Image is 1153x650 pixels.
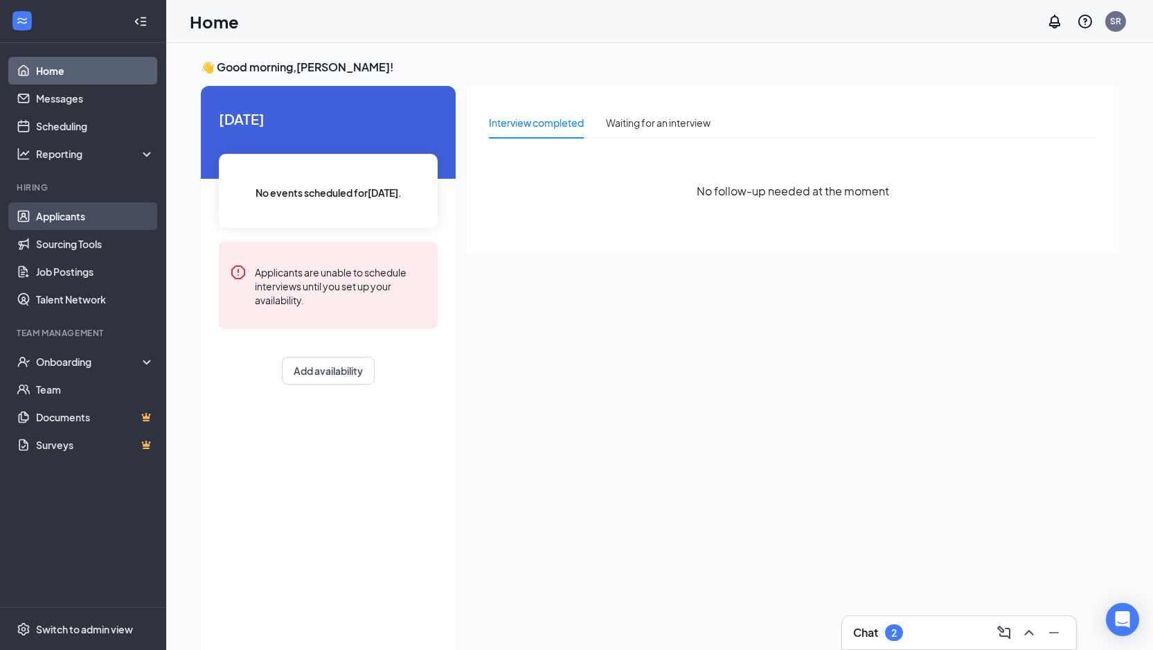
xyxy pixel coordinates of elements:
svg: Minimize [1046,624,1062,641]
h3: 👋 Good morning, [PERSON_NAME] ! [201,60,1118,75]
span: [DATE] [219,108,438,130]
svg: Collapse [134,15,148,28]
svg: Analysis [17,147,30,161]
a: Sourcing Tools [36,230,154,258]
a: Messages [36,85,154,112]
a: SurveysCrown [36,431,154,459]
a: Talent Network [36,286,154,313]
a: DocumentsCrown [36,403,154,431]
div: Waiting for an interview [606,115,710,130]
div: Open Intercom Messenger [1106,603,1139,636]
button: Add availability [282,357,375,385]
svg: WorkstreamLogo [15,14,29,28]
svg: Error [230,264,247,281]
div: Applicants are unable to schedule interviews until you set up your availability. [255,264,427,307]
a: Applicants [36,202,154,230]
svg: ChevronUp [1021,624,1037,641]
div: SR [1110,15,1121,27]
span: No follow-up needed at the moment [697,182,889,200]
div: Team Management [17,327,152,339]
div: Onboarding [36,355,143,369]
div: Interview completed [489,115,584,130]
svg: QuestionInfo [1077,13,1093,30]
a: Scheduling [36,112,154,140]
svg: Settings [17,622,30,636]
a: Job Postings [36,258,154,286]
button: Minimize [1043,622,1065,644]
a: Team [36,376,154,403]
button: ChevronUp [1018,622,1040,644]
div: 2 [891,627,897,639]
div: Reporting [36,147,155,161]
button: ComposeMessage [993,622,1015,644]
div: Hiring [17,182,152,193]
h3: Chat [853,625,878,640]
a: Home [36,57,154,85]
h1: Home [190,10,239,33]
svg: ComposeMessage [996,624,1012,641]
div: Switch to admin view [36,622,133,636]
svg: Notifications [1046,13,1063,30]
svg: UserCheck [17,355,30,369]
span: No events scheduled for [DATE] . [256,185,402,200]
